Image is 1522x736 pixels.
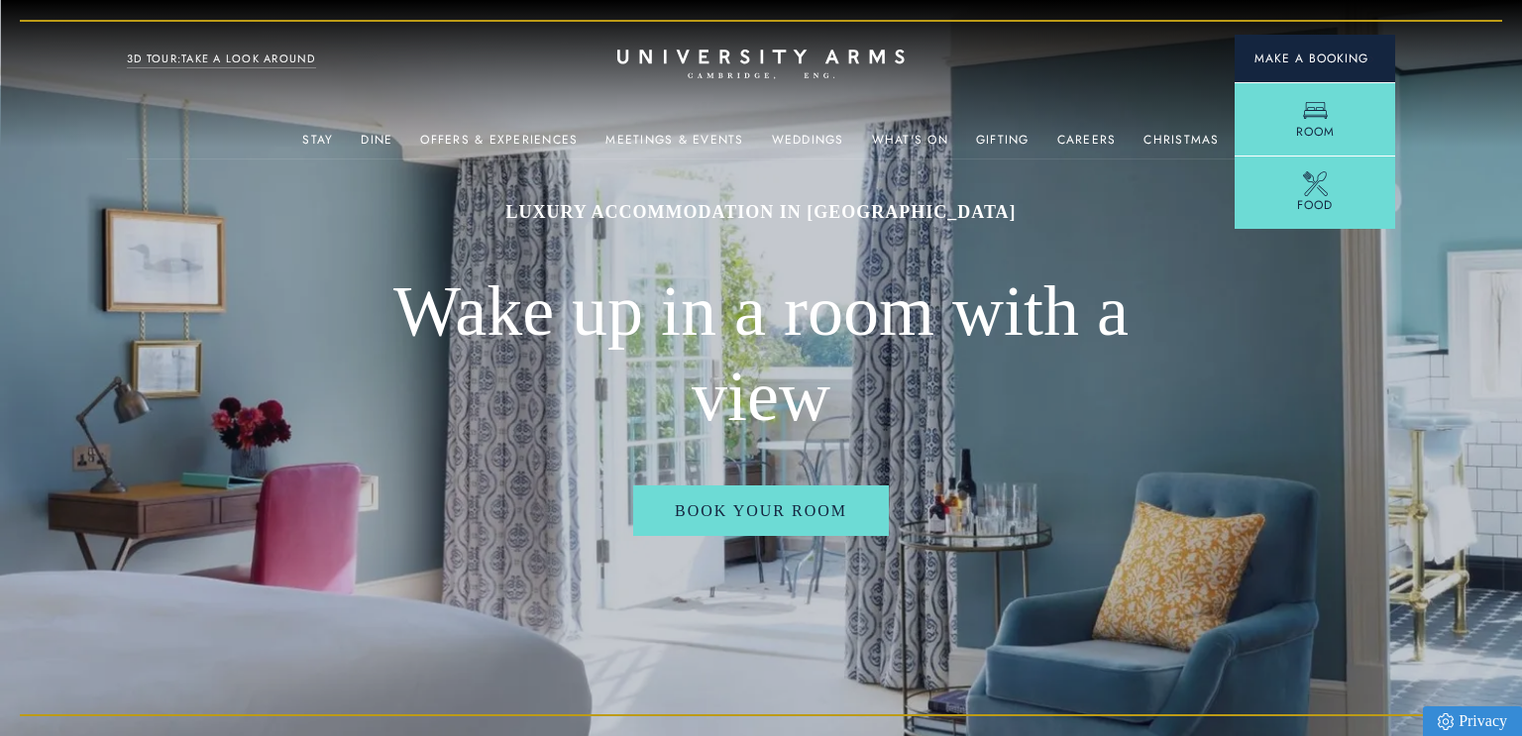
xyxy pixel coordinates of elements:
a: Book Your Room [633,485,889,537]
img: Privacy [1438,713,1454,730]
a: Gifting [976,133,1030,158]
a: Dine [361,133,392,158]
a: Careers [1057,133,1117,158]
a: Offers & Experiences [420,133,578,158]
span: Room [1296,123,1335,141]
a: Room [1235,82,1395,156]
span: Food [1297,196,1333,214]
a: Weddings [772,133,844,158]
h1: Luxury Accommodation in [GEOGRAPHIC_DATA] [380,200,1141,224]
h2: Wake up in a room with a view [380,269,1141,439]
img: Arrow icon [1368,55,1375,62]
a: Stay [302,133,333,158]
a: Privacy [1423,706,1522,736]
a: Food [1235,156,1395,229]
a: 3D TOUR:TAKE A LOOK AROUND [127,51,316,68]
a: Meetings & Events [605,133,743,158]
a: What's On [872,133,948,158]
span: Make a Booking [1254,50,1375,67]
a: Home [617,50,905,80]
button: Make a BookingArrow icon [1235,35,1395,82]
a: Christmas [1143,133,1219,158]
